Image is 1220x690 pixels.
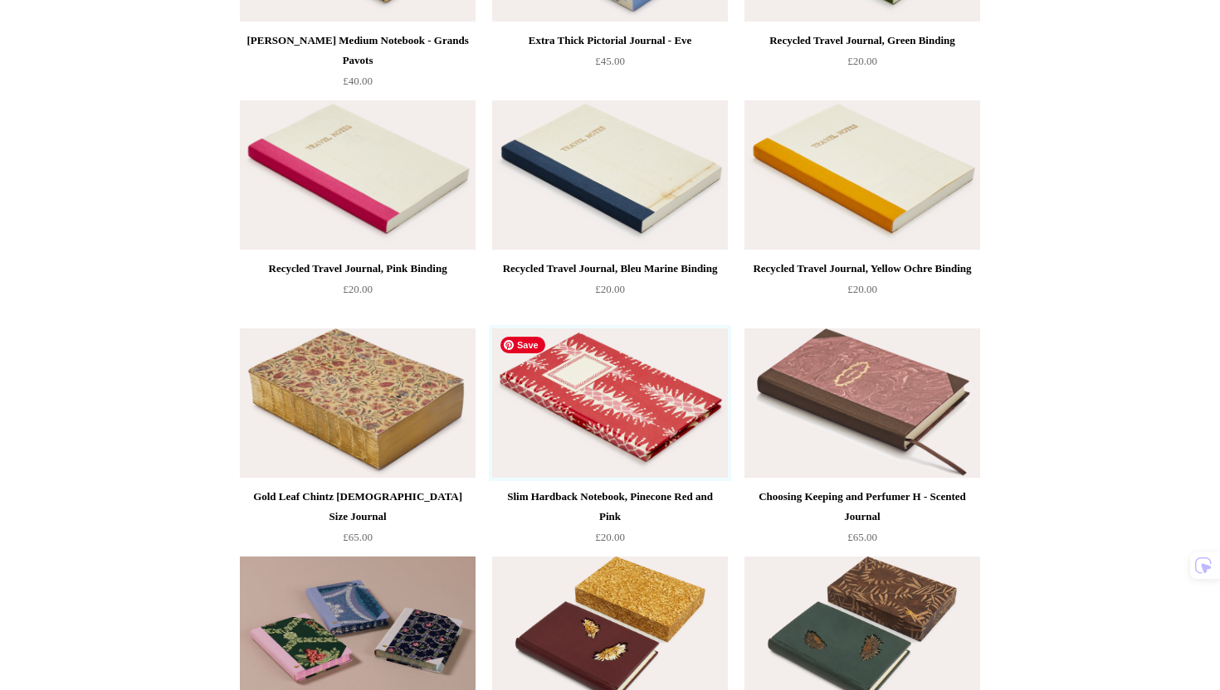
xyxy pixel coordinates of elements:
[240,328,476,478] img: Gold Leaf Chintz Bible Size Journal
[492,31,728,99] a: Extra Thick Pictorial Journal - Eve £45.00
[496,31,724,51] div: Extra Thick Pictorial Journal - Eve
[744,259,980,327] a: Recycled Travel Journal, Yellow Ochre Binding £20.00
[240,100,476,250] img: Recycled Travel Journal, Pink Binding
[500,337,545,353] span: Save
[744,100,980,250] img: Recycled Travel Journal, Yellow Ochre Binding
[496,487,724,527] div: Slim Hardback Notebook, Pinecone Red and Pink
[492,328,728,478] img: Slim Hardback Notebook, Pinecone Red and Pink
[595,531,625,543] span: £20.00
[343,283,373,295] span: £20.00
[244,259,471,279] div: Recycled Travel Journal, Pink Binding
[744,100,980,250] a: Recycled Travel Journal, Yellow Ochre Binding Recycled Travel Journal, Yellow Ochre Binding
[343,75,373,87] span: £40.00
[240,328,476,478] a: Gold Leaf Chintz Bible Size Journal Gold Leaf Chintz Bible Size Journal
[492,100,728,250] a: Recycled Travel Journal, Bleu Marine Binding Recycled Travel Journal, Bleu Marine Binding
[749,31,976,51] div: Recycled Travel Journal, Green Binding
[244,487,471,527] div: Gold Leaf Chintz [DEMOGRAPHIC_DATA] Size Journal
[744,31,980,99] a: Recycled Travel Journal, Green Binding £20.00
[496,259,724,279] div: Recycled Travel Journal, Bleu Marine Binding
[492,100,728,250] img: Recycled Travel Journal, Bleu Marine Binding
[343,531,373,543] span: £65.00
[744,487,980,555] a: Choosing Keeping and Perfumer H - Scented Journal £65.00
[847,55,877,67] span: £20.00
[595,283,625,295] span: £20.00
[749,487,976,527] div: Choosing Keeping and Perfumer H - Scented Journal
[744,328,980,478] img: Choosing Keeping and Perfumer H - Scented Journal
[492,487,728,555] a: Slim Hardback Notebook, Pinecone Red and Pink £20.00
[492,259,728,327] a: Recycled Travel Journal, Bleu Marine Binding £20.00
[744,328,980,478] a: Choosing Keeping and Perfumer H - Scented Journal Choosing Keeping and Perfumer H - Scented Journal
[492,328,728,478] a: Slim Hardback Notebook, Pinecone Red and Pink Slim Hardback Notebook, Pinecone Red and Pink
[847,531,877,543] span: £65.00
[749,259,976,279] div: Recycled Travel Journal, Yellow Ochre Binding
[244,31,471,70] div: [PERSON_NAME] Medium Notebook - Grands Pavots
[240,100,476,250] a: Recycled Travel Journal, Pink Binding Recycled Travel Journal, Pink Binding
[240,259,476,327] a: Recycled Travel Journal, Pink Binding £20.00
[847,283,877,295] span: £20.00
[240,31,476,99] a: [PERSON_NAME] Medium Notebook - Grands Pavots £40.00
[240,487,476,555] a: Gold Leaf Chintz [DEMOGRAPHIC_DATA] Size Journal £65.00
[595,55,625,67] span: £45.00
